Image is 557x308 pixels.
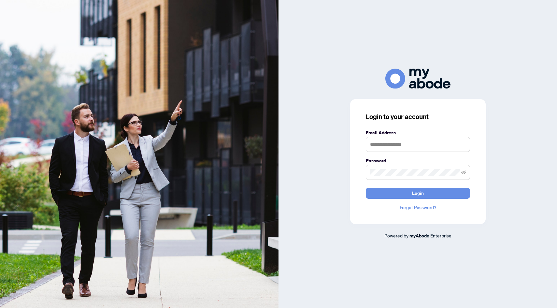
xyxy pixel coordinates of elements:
h3: Login to your account [366,112,470,121]
a: Forgot Password? [366,204,470,211]
span: Powered by [384,233,408,238]
img: ma-logo [385,69,450,88]
a: myAbode [409,232,429,239]
span: Login [412,188,424,198]
button: Login [366,188,470,199]
label: Email Address [366,129,470,136]
span: eye-invisible [461,170,466,175]
label: Password [366,157,470,164]
span: Enterprise [430,233,451,238]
